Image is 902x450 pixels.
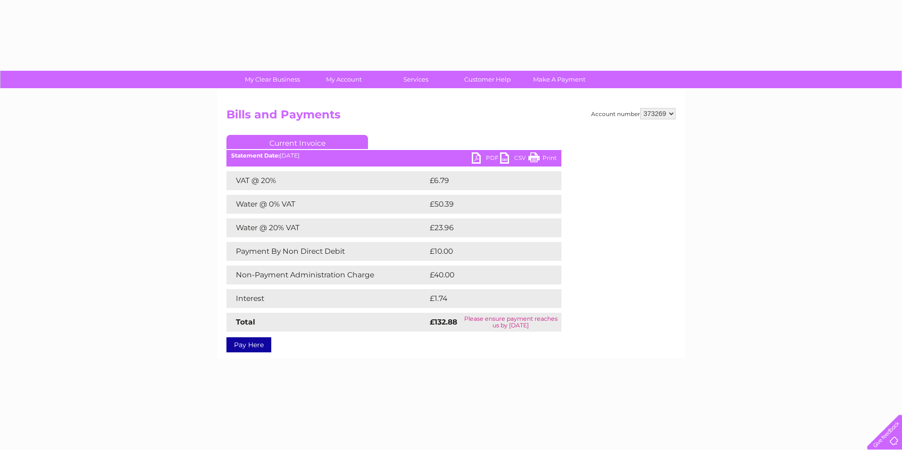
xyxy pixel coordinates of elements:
td: £40.00 [427,266,543,284]
a: My Clear Business [234,71,311,88]
a: Services [377,71,455,88]
td: Water @ 20% VAT [226,218,427,237]
b: Statement Date: [231,152,280,159]
div: [DATE] [226,152,561,159]
a: PDF [472,152,500,166]
h2: Bills and Payments [226,108,676,126]
td: Water @ 0% VAT [226,195,427,214]
a: Customer Help [449,71,526,88]
td: Non-Payment Administration Charge [226,266,427,284]
a: Current Invoice [226,135,368,149]
td: Interest [226,289,427,308]
td: Please ensure payment reaches us by [DATE] [460,313,561,332]
td: £50.39 [427,195,543,214]
strong: £132.88 [430,317,457,326]
td: Payment By Non Direct Debit [226,242,427,261]
td: £10.00 [427,242,542,261]
a: Make A Payment [520,71,598,88]
td: £1.74 [427,289,538,308]
a: Pay Here [226,337,271,352]
a: Print [528,152,557,166]
td: VAT @ 20% [226,171,427,190]
td: £23.96 [427,218,543,237]
a: CSV [500,152,528,166]
strong: Total [236,317,255,326]
a: My Account [305,71,383,88]
div: Account number [591,108,676,119]
td: £6.79 [427,171,539,190]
